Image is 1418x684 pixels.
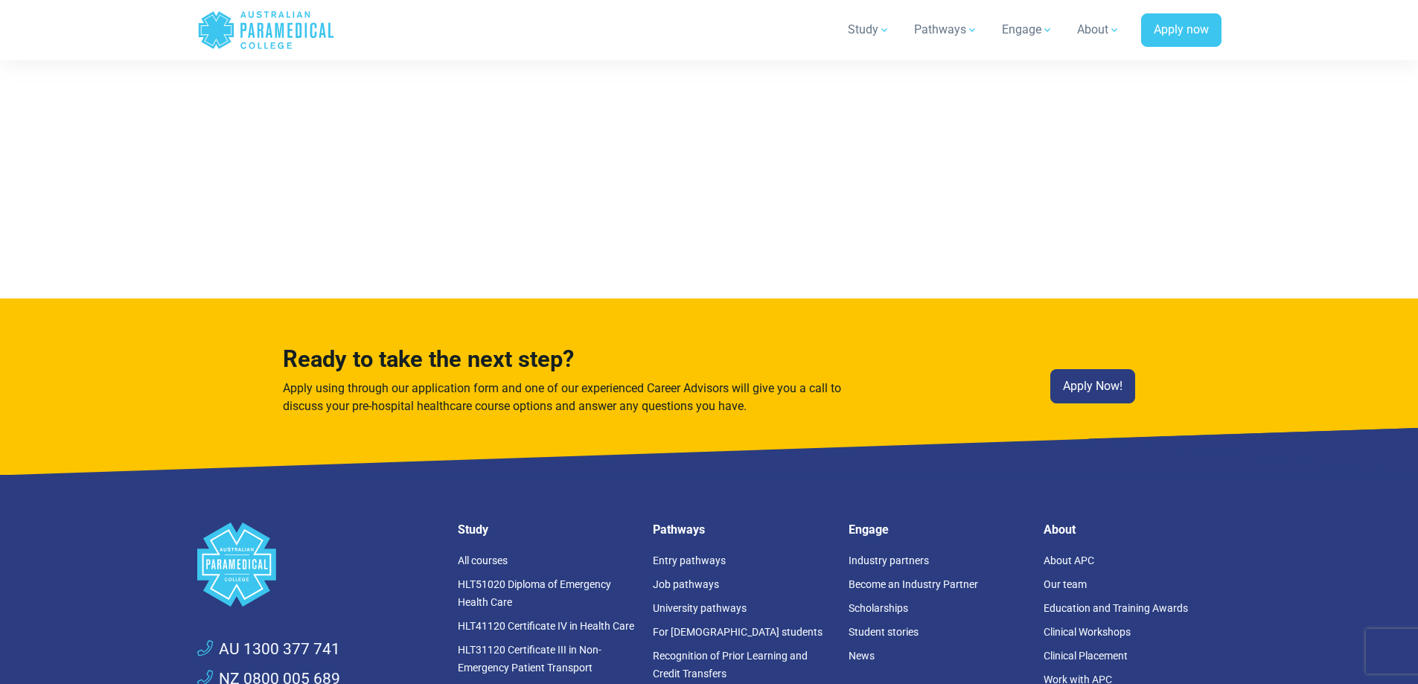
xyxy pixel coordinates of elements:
[458,620,634,632] a: HLT41120 Certificate IV in Health Care
[849,626,919,638] a: Student stories
[653,522,831,537] h5: Pathways
[458,578,611,608] a: HLT51020 Diploma of Emergency Health Care
[458,522,636,537] h5: Study
[1044,650,1128,662] a: Clinical Placement
[197,522,440,607] a: Space
[849,522,1026,537] h5: Engage
[458,644,601,674] a: HLT31120 Certificate III in Non-Emergency Patient Transport
[905,9,987,51] a: Pathways
[849,554,929,566] a: Industry partners
[993,9,1062,51] a: Engage
[1044,554,1094,566] a: About APC
[653,578,719,590] a: Job pathways
[1044,626,1131,638] a: Clinical Workshops
[1068,9,1129,51] a: About
[283,346,846,374] h3: Ready to take the next step?
[1141,13,1221,48] a: Apply now
[849,578,978,590] a: Become an Industry Partner
[849,650,875,662] a: News
[653,602,747,614] a: University pathways
[849,602,908,614] a: Scholarships
[197,6,335,54] a: Australian Paramedical College
[653,554,726,566] a: Entry pathways
[839,9,899,51] a: Study
[1044,602,1188,614] a: Education and Training Awards
[283,380,846,415] p: Apply using through our application form and one of our experienced Career Advisors will give you...
[1044,578,1087,590] a: Our team
[458,554,508,566] a: All courses
[1044,522,1221,537] h5: About
[653,626,823,638] a: For [DEMOGRAPHIC_DATA] students
[1050,369,1135,403] a: Apply Now!
[653,650,808,680] a: Recognition of Prior Learning and Credit Transfers
[197,638,340,662] a: AU 1300 377 741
